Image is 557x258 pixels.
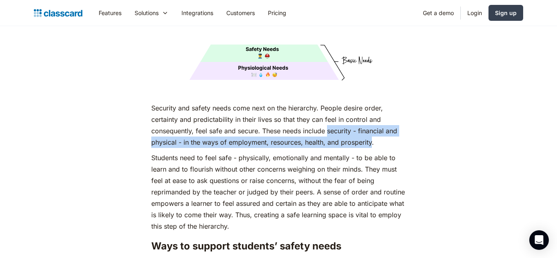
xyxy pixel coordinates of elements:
[529,230,549,250] div: Open Intercom Messenger
[151,240,405,252] h3: Ways to support students’ safety needs
[92,4,128,22] a: Features
[34,7,82,19] a: home
[151,102,405,148] p: Security and safety needs come next on the hierarchy. People desire order, certainty and predicta...
[135,9,159,17] div: Solutions
[495,9,517,17] div: Sign up
[488,5,523,21] a: Sign up
[261,4,293,22] a: Pricing
[175,4,220,22] a: Integrations
[128,4,175,22] div: Solutions
[151,87,405,98] p: ‍
[220,4,261,22] a: Customers
[151,152,405,232] p: Students need to feel safe - physically, emotionally and mentally - to be able to learn and to fl...
[416,4,460,22] a: Get a demo
[461,4,488,22] a: Login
